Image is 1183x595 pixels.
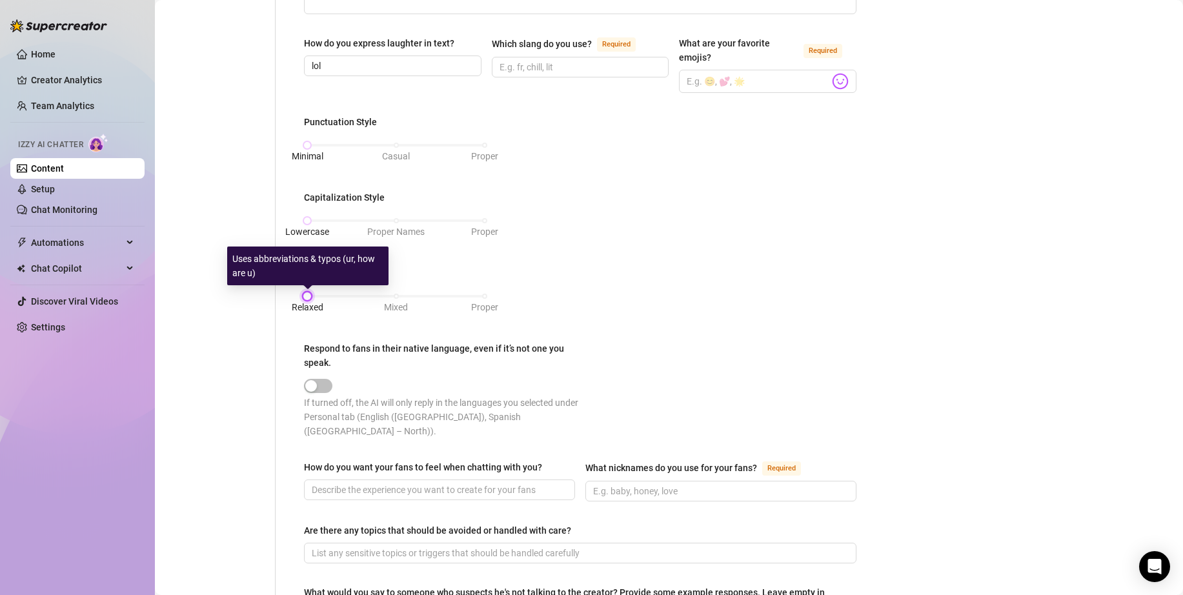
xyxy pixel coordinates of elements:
input: What are your favorite emojis? [687,73,829,90]
label: Are there any topics that should be avoided or handled with care? [304,523,580,538]
span: Required [597,37,636,52]
div: Which slang do you use? [492,37,592,51]
span: Mixed [384,302,408,312]
img: svg%3e [832,73,849,90]
span: Relaxed [292,302,323,312]
span: Proper Names [367,227,425,237]
span: Automations [31,232,123,253]
div: What are your favorite emojis? [679,36,798,65]
div: Open Intercom Messenger [1139,551,1170,582]
span: Proper [471,302,498,312]
a: Content [31,163,64,174]
label: Punctuation Style [304,115,386,129]
span: Izzy AI Chatter [18,139,83,151]
label: What nicknames do you use for your fans? [585,460,815,476]
a: Setup [31,184,55,194]
span: Proper [471,151,498,161]
div: Uses abbreviations & typos (ur, how are u) [227,247,389,285]
input: What nicknames do you use for your fans? [593,484,846,498]
div: How do you express laughter in text? [304,36,454,50]
label: How do you want your fans to feel when chatting with you? [304,460,551,474]
button: Respond to fans in their native language, even if it’s not one you speak. [304,379,332,393]
span: thunderbolt [17,237,27,248]
div: Respond to fans in their native language, even if it’s not one you speak. [304,341,571,370]
span: Proper [471,227,498,237]
a: Home [31,49,56,59]
a: Team Analytics [31,101,94,111]
label: Which slang do you use? [492,36,650,52]
a: Creator Analytics [31,70,134,90]
label: What are your favorite emojis? [679,36,856,65]
span: Chat Copilot [31,258,123,279]
img: Chat Copilot [17,264,25,273]
span: Required [804,44,842,58]
div: What nicknames do you use for your fans? [585,461,757,475]
span: Minimal [292,151,323,161]
div: Are there any topics that should be avoided or handled with care? [304,523,571,538]
label: How do you express laughter in text? [304,36,463,50]
img: AI Chatter [88,134,108,152]
span: Casual [382,151,410,161]
div: How do you want your fans to feel when chatting with you? [304,460,542,474]
input: How do you express laughter in text? [312,59,471,73]
a: Discover Viral Videos [31,296,118,307]
a: Chat Monitoring [31,205,97,215]
div: Capitalization Style [304,190,385,205]
img: logo-BBDzfeDw.svg [10,19,107,32]
div: If turned off, the AI will only reply in the languages you selected under Personal tab (English (... [304,396,580,438]
label: Respond to fans in their native language, even if it’s not one you speak. [304,341,580,370]
span: Required [762,461,801,476]
label: Capitalization Style [304,190,394,205]
div: Punctuation Style [304,115,377,129]
input: Which slang do you use? [500,60,659,74]
input: How do you want your fans to feel when chatting with you? [312,483,565,497]
a: Settings [31,322,65,332]
input: Are there any topics that should be avoided or handled with care? [312,546,846,560]
span: Lowercase [285,227,329,237]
